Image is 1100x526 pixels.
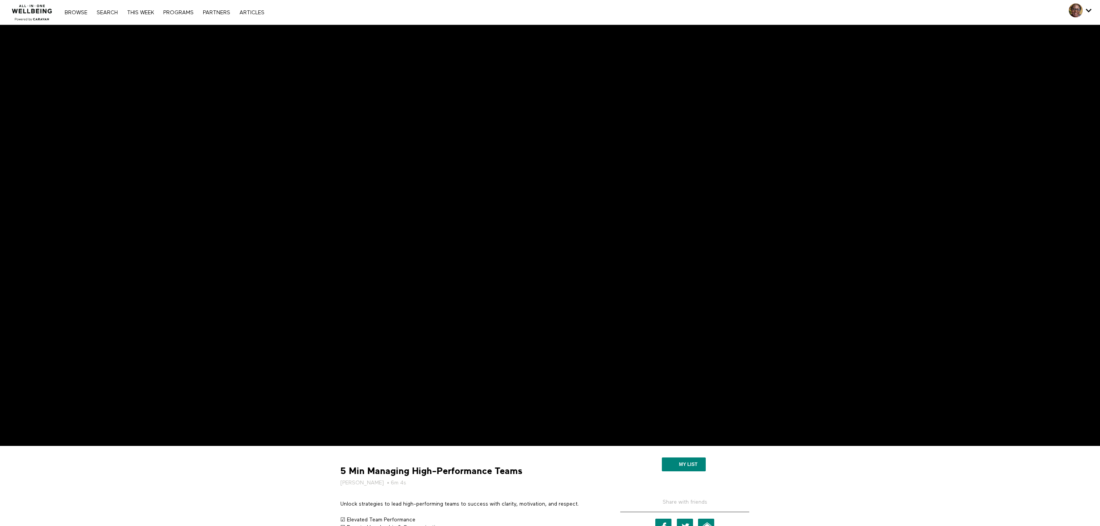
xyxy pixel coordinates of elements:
a: PARTNERS [199,10,234,15]
strong: 5 Min Managing High-Performance Teams [340,465,522,477]
a: PROGRAMS [159,10,198,15]
button: My list [662,457,705,471]
a: ARTICLES [236,10,268,15]
h5: • 6m 4s [340,479,598,487]
h5: Share with friends [620,498,749,512]
a: [PERSON_NAME] [340,479,384,487]
a: Browse [61,10,91,15]
a: THIS WEEK [123,10,158,15]
nav: Primary [61,8,268,16]
a: Search [93,10,122,15]
p: Unlock strategies to lead high-performing teams to success with clarity, motivation, and respect. [340,500,598,508]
